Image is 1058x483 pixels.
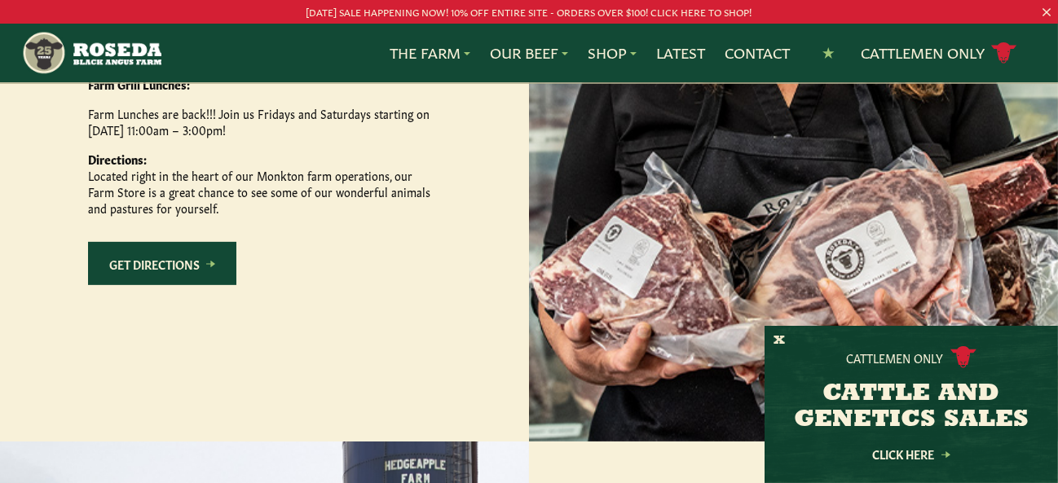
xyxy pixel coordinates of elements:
[774,332,785,349] button: X
[950,346,976,368] img: cattle-icon.svg
[88,76,190,92] strong: Farm Grill Lunches:
[861,39,1017,68] a: Cattlemen Only
[588,42,637,64] a: Shop
[838,449,985,459] a: Click Here
[725,42,790,64] a: Contact
[21,30,161,76] img: https://roseda.com/wp-content/uploads/2021/05/roseda-25-header.png
[88,151,147,167] strong: Directions:
[490,42,568,64] a: Our Beef
[785,381,1038,433] h3: CATTLE AND GENETICS SALES
[88,151,430,216] p: Located right in the heart of our Monkton farm operations, our Farm Store is a great chance to se...
[53,3,1005,20] p: [DATE] SALE HAPPENING NOW! 10% OFF ENTIRE SITE - ORDERS OVER $100! CLICK HERE TO SHOP!
[390,42,470,64] a: The Farm
[656,42,705,64] a: Latest
[21,24,1037,82] nav: Main Navigation
[88,242,236,285] a: Get Directions
[88,105,430,138] p: Farm Lunches are back!!! Join us Fridays and Saturdays starting on [DATE] 11:00am – 3:00pm!
[847,349,944,366] p: Cattlemen Only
